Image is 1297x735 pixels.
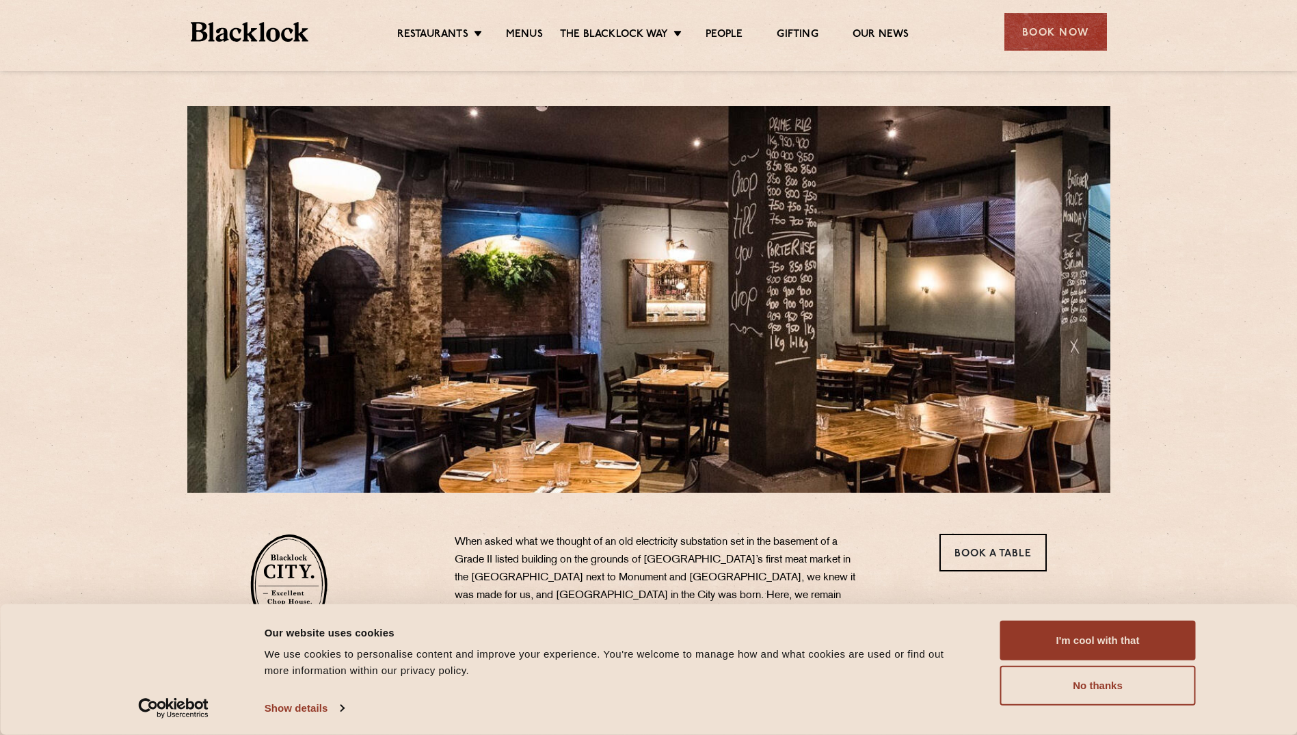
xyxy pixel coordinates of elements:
[1000,621,1196,660] button: I'm cool with that
[853,28,909,43] a: Our News
[506,28,543,43] a: Menus
[777,28,818,43] a: Gifting
[191,22,309,42] img: BL_Textured_Logo-footer-cropped.svg
[250,534,327,636] img: City-stamp-default.svg
[113,698,233,719] a: Usercentrics Cookiebot - opens in a new window
[455,534,858,658] p: When asked what we thought of an old electricity substation set in the basement of a Grade II lis...
[265,698,344,719] a: Show details
[265,646,970,679] div: We use cookies to personalise content and improve your experience. You're welcome to manage how a...
[560,28,668,43] a: The Blacklock Way
[939,534,1047,571] a: Book a Table
[1000,666,1196,706] button: No thanks
[706,28,743,43] a: People
[1004,13,1107,51] div: Book Now
[265,624,970,641] div: Our website uses cookies
[397,28,468,43] a: Restaurants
